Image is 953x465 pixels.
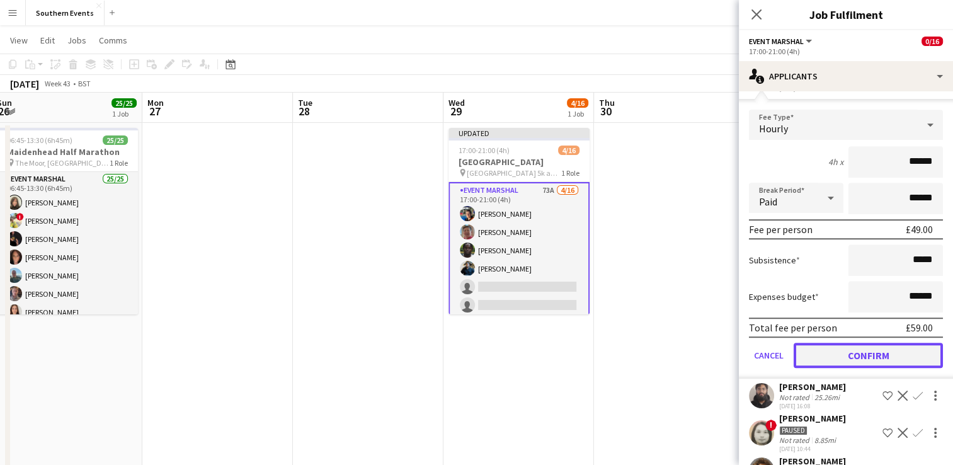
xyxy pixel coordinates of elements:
label: Expenses budget [749,291,819,302]
div: Updated [448,128,590,138]
label: Subsistence [749,255,800,266]
span: ! [765,420,777,431]
div: Not rated [779,393,812,402]
span: Edit [40,35,55,46]
span: Wed [448,97,465,108]
button: Southern Events [26,1,105,25]
div: 1 Job [112,109,136,118]
span: 28 [296,104,312,118]
span: 27 [146,104,164,118]
div: [DATE] [10,77,39,90]
span: Tue [298,97,312,108]
span: [GEOGRAPHIC_DATA] 5k and 10k [467,168,561,178]
span: 25/25 [103,135,128,145]
h3: Job Fulfilment [739,6,953,23]
a: Edit [35,32,60,49]
span: 0/16 [922,37,943,46]
button: Confirm [794,343,943,368]
button: Cancel [749,343,789,368]
div: £49.00 [906,223,933,236]
div: 25.26mi [812,393,842,402]
span: 06:45-13:30 (6h45m) [7,135,72,145]
span: Paid [759,195,777,208]
span: Event Marshal [749,37,804,46]
div: Paused [779,426,807,435]
button: Event Marshal [749,37,814,46]
div: BST [78,79,91,88]
div: 8.85mi [812,435,838,445]
span: ! [16,213,24,221]
span: Week 43 [42,79,73,88]
span: The Moor, [GEOGRAPHIC_DATA] [15,158,110,168]
div: 17:00-21:00 (4h) [749,47,943,56]
a: Comms [94,32,132,49]
span: Hourly [759,122,788,135]
div: [PERSON_NAME] [779,381,846,393]
span: 1 Role [110,158,128,168]
div: 1 Job [568,109,588,118]
div: Applicants [739,61,953,91]
div: £59.00 [906,321,933,334]
span: 4/16 [567,98,588,108]
span: Comms [99,35,127,46]
span: 17:00-21:00 (4h) [459,146,510,155]
div: Fee per person [749,223,813,236]
div: Not rated [779,435,812,445]
span: Mon [147,97,164,108]
span: 4/16 [558,146,579,155]
div: [PERSON_NAME] [779,413,846,424]
span: 25/25 [111,98,137,108]
span: Thu [599,97,615,108]
a: Jobs [62,32,91,49]
a: View [5,32,33,49]
div: [DATE] 10:44 [779,445,846,453]
div: 4h x [828,156,843,168]
div: [DATE] 16:08 [779,402,846,410]
app-job-card: Updated17:00-21:00 (4h)4/16[GEOGRAPHIC_DATA] [GEOGRAPHIC_DATA] 5k and 10k1 RoleEvent Marshal73A4/... [448,128,590,314]
span: Jobs [67,35,86,46]
h3: [GEOGRAPHIC_DATA] [448,156,590,168]
div: Total fee per person [749,321,837,334]
span: 29 [447,104,465,118]
span: 30 [597,104,615,118]
span: View [10,35,28,46]
span: 1 Role [561,168,579,178]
